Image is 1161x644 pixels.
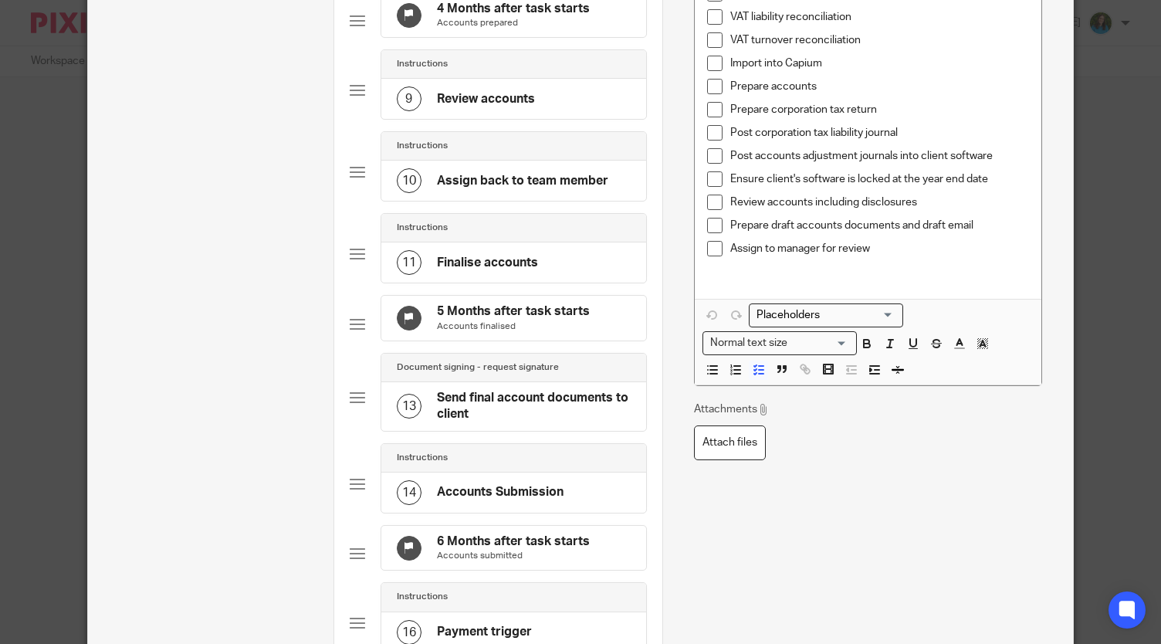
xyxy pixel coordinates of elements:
h4: 4 Months after task starts [437,1,590,17]
p: Prepare accounts [730,79,1029,94]
h4: Assign back to team member [437,173,608,189]
label: Attach files [694,425,766,460]
h4: Finalise accounts [437,255,538,271]
h4: Instructions [397,591,448,603]
div: 9 [397,86,421,111]
h4: Instructions [397,222,448,234]
h4: Instructions [397,140,448,152]
p: Accounts prepared [437,17,590,29]
p: Post corporation tax liability journal [730,125,1029,141]
p: Accounts submitted [437,550,590,562]
p: Assign to manager for review [730,241,1029,256]
h4: Accounts Submission [437,484,564,500]
div: 13 [397,394,421,419]
h4: Review accounts [437,91,535,107]
p: Review accounts including disclosures [730,195,1029,210]
p: Post accounts adjustment journals into client software [730,148,1029,164]
div: Text styles [702,331,857,355]
div: Search for option [749,303,903,327]
div: 14 [397,480,421,505]
div: 10 [397,168,421,193]
h4: Payment trigger [437,624,532,640]
p: Accounts finalised [437,320,590,333]
h4: Instructions [397,58,448,70]
h4: Document signing - request signature [397,361,559,374]
div: 11 [397,250,421,275]
div: Placeholders [749,303,903,327]
p: Prepare corporation tax return [730,102,1029,117]
p: Prepare draft accounts documents and draft email [730,218,1029,233]
span: Normal text size [706,335,790,351]
p: Attachments [694,402,769,417]
h4: Instructions [397,452,448,464]
div: Search for option [702,331,857,355]
input: Search for option [792,335,848,351]
h4: 5 Months after task starts [437,303,590,320]
p: Ensure client's software is locked at the year end date [730,171,1029,187]
p: VAT liability reconciliation [730,9,1029,25]
h4: 6 Months after task starts [437,534,590,550]
p: VAT turnover reconciliation [730,32,1029,48]
p: Import into Capium [730,56,1029,71]
input: Search for option [751,307,894,324]
h4: Send final account documents to client [437,390,631,423]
